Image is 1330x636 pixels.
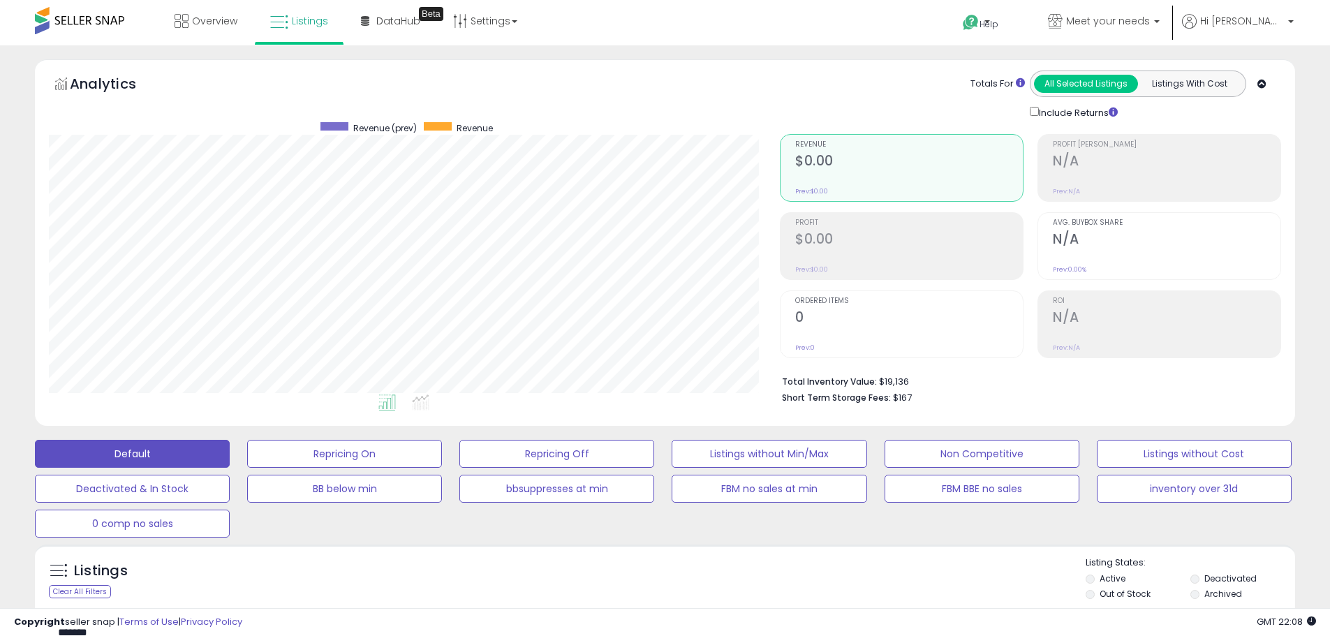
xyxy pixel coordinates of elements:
[1053,309,1280,328] h2: N/A
[1034,75,1138,93] button: All Selected Listings
[292,14,328,28] span: Listings
[14,616,242,629] div: seller snap | |
[1053,153,1280,172] h2: N/A
[49,585,111,598] div: Clear All Filters
[1100,588,1151,600] label: Out of Stock
[1053,187,1080,195] small: Prev: N/A
[1086,556,1295,570] p: Listing States:
[1053,343,1080,352] small: Prev: N/A
[885,440,1079,468] button: Non Competitive
[962,14,980,31] i: Get Help
[1066,14,1150,28] span: Meet your needs
[1204,588,1242,600] label: Archived
[795,265,828,274] small: Prev: $0.00
[672,475,866,503] button: FBM no sales at min
[459,475,654,503] button: bbsuppresses at min
[782,372,1271,389] li: $19,136
[1053,265,1086,274] small: Prev: 0.00%
[1204,572,1257,584] label: Deactivated
[782,392,891,404] b: Short Term Storage Fees:
[192,14,237,28] span: Overview
[1053,141,1280,149] span: Profit [PERSON_NAME]
[1182,14,1294,45] a: Hi [PERSON_NAME]
[419,7,443,21] div: Tooltip anchor
[795,187,828,195] small: Prev: $0.00
[459,440,654,468] button: Repricing Off
[1257,615,1316,628] span: 2025-08-11 22:08 GMT
[782,376,877,387] b: Total Inventory Value:
[1053,297,1280,305] span: ROI
[952,3,1026,45] a: Help
[795,231,1023,250] h2: $0.00
[181,615,242,628] a: Privacy Policy
[1053,231,1280,250] h2: N/A
[14,615,65,628] strong: Copyright
[980,18,998,30] span: Help
[457,122,493,134] span: Revenue
[795,153,1023,172] h2: $0.00
[795,343,815,352] small: Prev: 0
[1053,219,1280,227] span: Avg. Buybox Share
[795,297,1023,305] span: Ordered Items
[353,122,417,134] span: Revenue (prev)
[885,475,1079,503] button: FBM BBE no sales
[376,14,420,28] span: DataHub
[795,219,1023,227] span: Profit
[74,561,128,581] h5: Listings
[35,475,230,503] button: Deactivated & In Stock
[1200,14,1284,28] span: Hi [PERSON_NAME]
[119,615,179,628] a: Terms of Use
[1100,572,1125,584] label: Active
[247,475,442,503] button: BB below min
[970,77,1025,91] div: Totals For
[893,391,912,404] span: $167
[35,510,230,538] button: 0 comp no sales
[1137,75,1241,93] button: Listings With Cost
[70,74,163,97] h5: Analytics
[1097,440,1292,468] button: Listings without Cost
[672,440,866,468] button: Listings without Min/Max
[795,309,1023,328] h2: 0
[247,440,442,468] button: Repricing On
[1019,104,1135,120] div: Include Returns
[35,440,230,468] button: Default
[1097,475,1292,503] button: inventory over 31d
[795,141,1023,149] span: Revenue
